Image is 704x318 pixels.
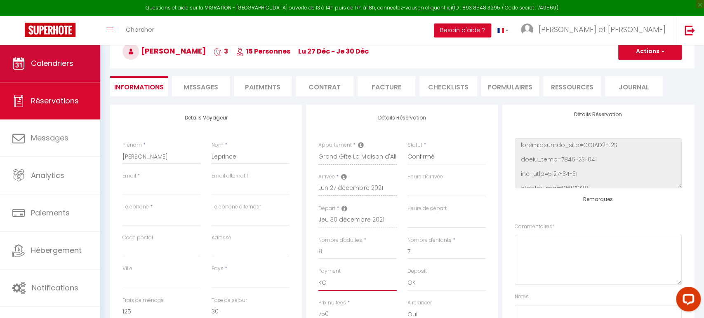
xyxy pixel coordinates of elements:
[407,205,447,213] label: Heure de départ
[31,208,70,218] span: Paiements
[212,265,224,273] label: Pays
[685,25,695,35] img: logout
[120,16,160,45] a: Chercher
[296,76,353,96] li: Contrat
[31,245,82,255] span: Hébergement
[212,172,248,180] label: Email alternatif
[515,16,676,45] a: ... [PERSON_NAME] et [PERSON_NAME]
[418,4,452,11] a: en cliquant ici
[122,203,149,211] label: Téléphone
[122,115,290,121] h4: Détails Voyageur
[122,172,136,180] label: Email
[126,25,154,34] span: Chercher
[318,173,335,181] label: Arrivée
[318,115,485,121] h4: Détails Réservation
[407,267,427,275] label: Deposit
[31,133,68,143] span: Messages
[669,283,704,318] iframe: LiveChat chat widget
[318,236,362,244] label: Nombre d'adultes
[318,299,346,307] label: Prix nuitées
[407,236,452,244] label: Nombre d'enfants
[234,76,292,96] li: Paiements
[618,43,682,60] button: Actions
[214,47,228,56] span: 3
[515,196,682,202] h4: Remarques
[122,234,153,242] label: Code postal
[605,76,663,96] li: Journal
[110,76,168,96] li: Informations
[419,76,477,96] li: CHECKLISTS
[515,223,555,231] label: Commentaires
[32,283,78,293] span: Notifications
[407,141,422,149] label: Statut
[434,23,491,37] button: Besoin d'aide ?
[358,76,415,96] li: Facture
[318,205,335,213] label: Départ
[236,47,290,56] span: 15 Personnes
[318,141,352,149] label: Appartement
[31,58,73,68] span: Calendriers
[31,96,79,106] span: Réservations
[481,76,539,96] li: FORMULAIRES
[212,203,261,211] label: Téléphone alternatif
[407,299,432,307] label: A relancer
[318,267,341,275] label: Payment
[122,297,164,304] label: Frais de ménage
[212,297,247,304] label: Taxe de séjour
[212,234,231,242] label: Adresse
[212,141,224,149] label: Nom
[184,82,218,92] span: Messages
[543,76,601,96] li: Ressources
[122,46,206,56] span: [PERSON_NAME]
[515,112,682,117] h4: Détails Réservation
[31,170,64,180] span: Analytics
[407,173,443,181] label: Heure d'arrivée
[539,24,666,35] span: [PERSON_NAME] et [PERSON_NAME]
[521,23,533,36] img: ...
[122,265,132,273] label: Ville
[515,293,529,301] label: Notes
[25,23,75,37] img: Super Booking
[122,141,142,149] label: Prénom
[298,47,369,56] span: lu 27 Déc - je 30 Déc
